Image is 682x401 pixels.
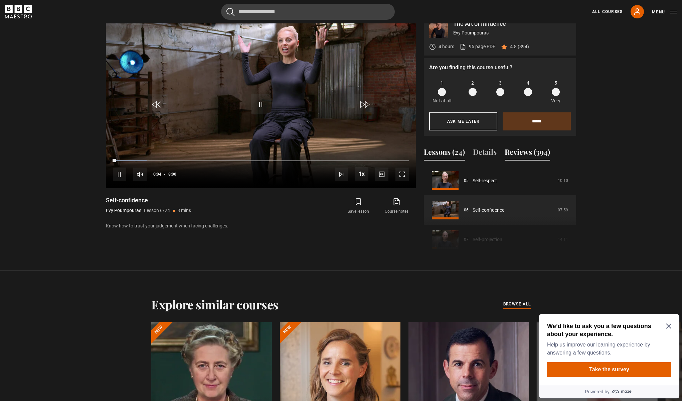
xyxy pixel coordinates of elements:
[11,11,132,27] h2: We’d like to ask you a few questions about your experience.
[433,97,451,104] p: Not at all
[106,207,141,214] p: Evy Poumpouras
[473,146,497,161] button: Details
[113,160,409,162] div: Progress Bar
[471,80,474,87] span: 2
[106,222,416,229] p: Know how to trust your judgement when facing challenges.
[11,29,132,45] p: Help us improve our learning experience by answering a few questions.
[355,167,368,181] button: Playback Rate
[510,43,529,50] p: 4.8 (394)
[439,43,454,50] p: 4 hours
[151,297,279,311] h2: Explore similar courses
[378,196,416,216] a: Course notes
[226,8,234,16] button: Submit the search query
[652,9,677,15] button: Toggle navigation
[503,301,531,307] span: browse all
[164,172,166,177] span: -
[3,3,143,87] div: Optional study invitation
[153,168,161,180] span: 0:04
[113,168,126,181] button: Pause
[549,97,562,104] p: Very
[429,112,497,130] button: Ask me later
[503,301,531,308] a: browse all
[499,80,502,87] span: 3
[144,207,170,214] p: Lesson 6/24
[395,168,409,181] button: Fullscreen
[460,43,495,50] a: 95 page PDF
[473,177,497,184] a: Self-respect
[221,4,395,20] input: Search
[473,207,504,214] a: Self-confidence
[335,168,348,181] button: Next Lesson
[592,9,623,15] a: All Courses
[505,146,550,161] button: Reviews (394)
[5,5,32,18] svg: BBC Maestro
[168,168,176,180] span: 8:00
[106,14,416,188] video-js: Video Player
[527,80,529,87] span: 4
[429,64,571,72] p: Are you finding this course useful?
[554,80,557,87] span: 5
[11,51,135,66] button: Take the survey
[130,12,135,17] button: Close Maze Prompt
[106,196,191,204] h1: Self-confidence
[177,207,191,214] p: 8 mins
[441,80,443,87] span: 1
[133,168,147,181] button: Mute
[3,74,143,87] a: Powered by maze
[424,146,465,161] button: Lessons (24)
[375,168,388,181] button: Captions
[453,21,571,27] p: The Art of Influence
[339,196,377,216] button: Save lesson
[453,29,571,36] p: Evy Poumpouras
